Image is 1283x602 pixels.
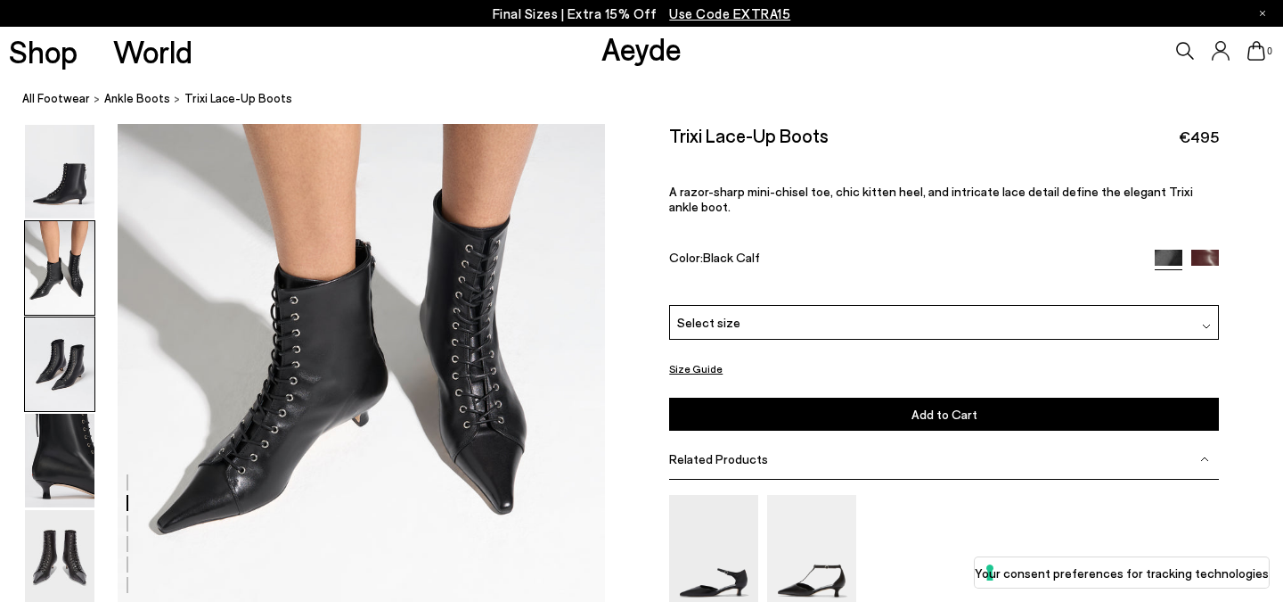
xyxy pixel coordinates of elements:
[104,89,170,108] a: Ankle Boots
[703,249,760,264] span: Black Calf
[1265,46,1274,56] span: 0
[669,124,829,146] h2: Trixi Lace-Up Boots
[113,36,192,67] a: World
[669,184,1219,214] p: A razor-sharp mini-chisel toe, chic kitten heel, and intricate lace detail define the elegant Tri...
[975,557,1269,588] button: Your consent preferences for tracking technologies
[669,398,1219,431] button: Add to Cart
[25,317,94,411] img: Trixi Lace-Up Boots - Image 3
[25,414,94,507] img: Trixi Lace-Up Boots - Image 4
[677,313,740,332] span: Select size
[669,249,1137,269] div: Color:
[22,89,90,108] a: All Footwear
[975,564,1269,582] label: Your consent preferences for tracking technologies
[1247,41,1265,61] a: 0
[911,407,977,422] span: Add to Cart
[669,5,790,21] span: Navigate to /collections/ss25-final-sizes
[25,125,94,219] img: Trixi Lace-Up Boots - Image 1
[669,358,723,380] button: Size Guide
[493,3,791,25] p: Final Sizes | Extra 15% Off
[104,91,170,105] span: Ankle Boots
[1179,126,1219,148] span: €495
[25,221,94,315] img: Trixi Lace-Up Boots - Image 2
[184,89,292,108] span: Trixi Lace-Up Boots
[22,75,1283,124] nav: breadcrumb
[1202,322,1211,331] img: svg%3E
[601,29,682,67] a: Aeyde
[669,451,768,466] span: Related Products
[1200,455,1209,464] img: svg%3E
[9,36,78,67] a: Shop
